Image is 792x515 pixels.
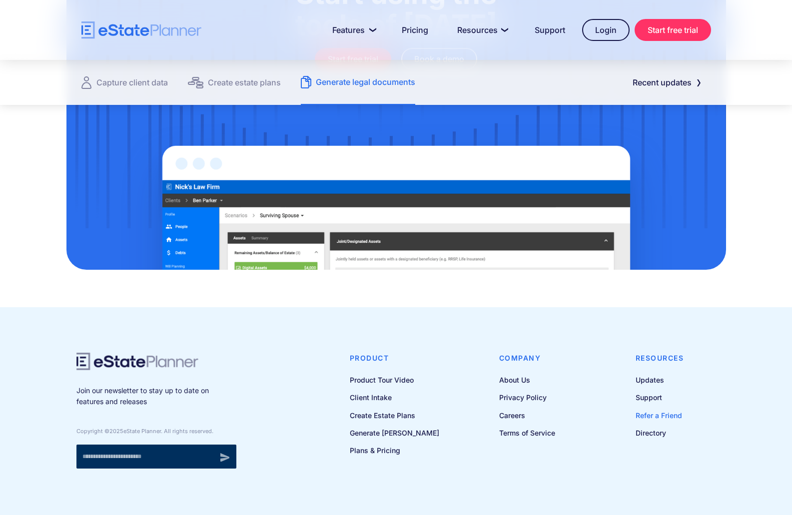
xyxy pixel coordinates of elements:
[523,20,577,40] a: Support
[350,353,439,364] h4: Product
[499,353,555,364] h4: Company
[96,75,168,89] div: Capture client data
[633,75,692,89] div: Recent updates
[320,20,385,40] a: Features
[635,19,711,41] a: Start free trial
[582,19,630,41] a: Login
[76,445,236,469] form: Newsletter signup
[499,374,555,386] a: About Us
[188,60,281,105] a: Create estate plans
[350,374,439,386] a: Product Tour Video
[445,20,518,40] a: Resources
[350,444,439,457] a: Plans & Pricing
[636,391,684,404] a: Support
[301,60,415,105] a: Generate legal documents
[208,75,281,89] div: Create estate plans
[499,409,555,422] a: Careers
[499,391,555,404] a: Privacy Policy
[636,409,684,422] a: Refer a Friend
[390,20,440,40] a: Pricing
[636,427,684,439] a: Directory
[81,21,201,39] a: home
[499,427,555,439] a: Terms of Service
[636,353,684,364] h4: Resources
[316,75,415,89] div: Generate legal documents
[621,72,711,92] a: Recent updates
[81,60,168,105] a: Capture client data
[76,428,236,435] div: Copyright © eState Planner. All rights reserved.
[350,427,439,439] a: Generate [PERSON_NAME]
[636,374,684,386] a: Updates
[350,391,439,404] a: Client Intake
[76,385,236,408] p: Join our newsletter to stay up to date on features and releases
[350,409,439,422] a: Create Estate Plans
[109,428,123,435] span: 2025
